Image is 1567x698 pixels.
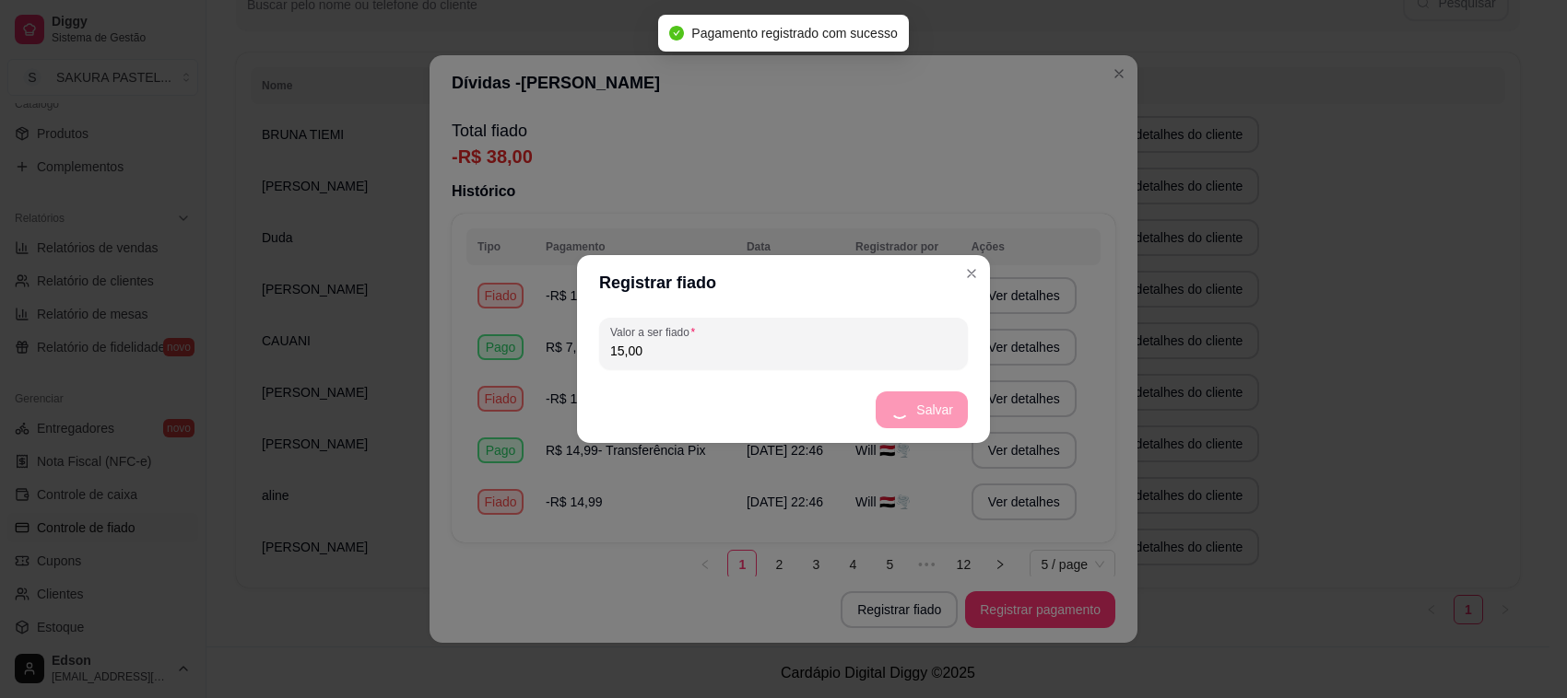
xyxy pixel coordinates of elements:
[691,26,897,41] span: Pagamento registrado com sucesso
[610,342,957,360] input: Valor a ser fiado
[957,259,986,288] button: Close
[577,255,990,310] header: Registrar fiado
[610,324,701,340] label: Valor a ser fiado
[669,26,684,41] span: check-circle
